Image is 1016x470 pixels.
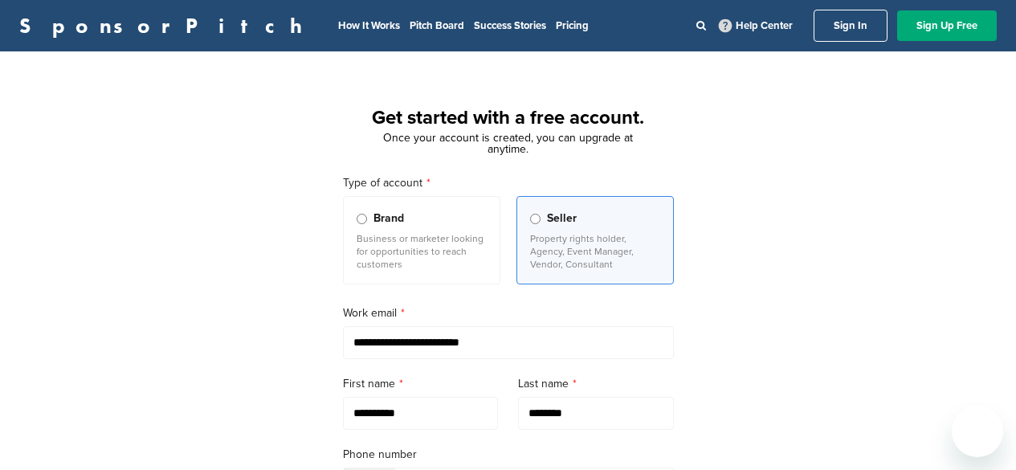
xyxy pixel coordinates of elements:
[547,210,577,227] span: Seller
[343,375,499,393] label: First name
[383,131,633,156] span: Once your account is created, you can upgrade at anytime.
[897,10,997,41] a: Sign Up Free
[343,446,674,464] label: Phone number
[357,232,487,271] p: Business or marketer looking for opportunities to reach customers
[518,375,674,393] label: Last name
[357,214,367,224] input: Brand Business or marketer looking for opportunities to reach customers
[373,210,404,227] span: Brand
[19,15,312,36] a: SponsorPitch
[343,304,674,322] label: Work email
[530,232,660,271] p: Property rights holder, Agency, Event Manager, Vendor, Consultant
[814,10,887,42] a: Sign In
[338,19,400,32] a: How It Works
[952,406,1003,457] iframe: Button to launch messaging window
[343,174,674,192] label: Type of account
[716,16,796,35] a: Help Center
[410,19,464,32] a: Pitch Board
[474,19,546,32] a: Success Stories
[556,19,589,32] a: Pricing
[530,214,541,224] input: Seller Property rights holder, Agency, Event Manager, Vendor, Consultant
[324,104,693,133] h1: Get started with a free account.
